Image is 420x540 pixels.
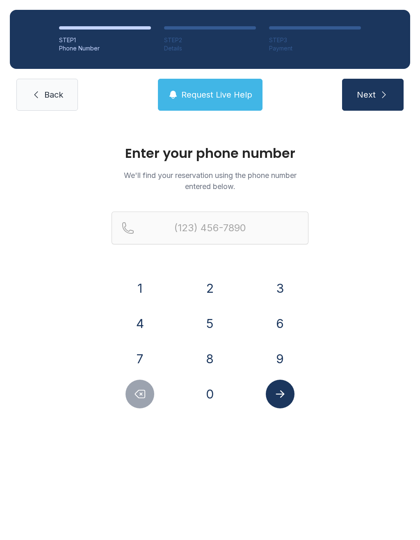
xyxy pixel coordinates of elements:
[112,212,308,244] input: Reservation phone number
[196,274,224,303] button: 2
[181,89,252,100] span: Request Live Help
[266,274,294,303] button: 3
[196,380,224,408] button: 0
[357,89,376,100] span: Next
[126,274,154,303] button: 1
[59,44,151,52] div: Phone Number
[196,309,224,338] button: 5
[126,380,154,408] button: Delete number
[126,344,154,373] button: 7
[164,36,256,44] div: STEP 2
[44,89,63,100] span: Back
[112,147,308,160] h1: Enter your phone number
[196,344,224,373] button: 8
[112,170,308,192] p: We'll find your reservation using the phone number entered below.
[266,309,294,338] button: 6
[269,44,361,52] div: Payment
[266,344,294,373] button: 9
[269,36,361,44] div: STEP 3
[164,44,256,52] div: Details
[266,380,294,408] button: Submit lookup form
[59,36,151,44] div: STEP 1
[126,309,154,338] button: 4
